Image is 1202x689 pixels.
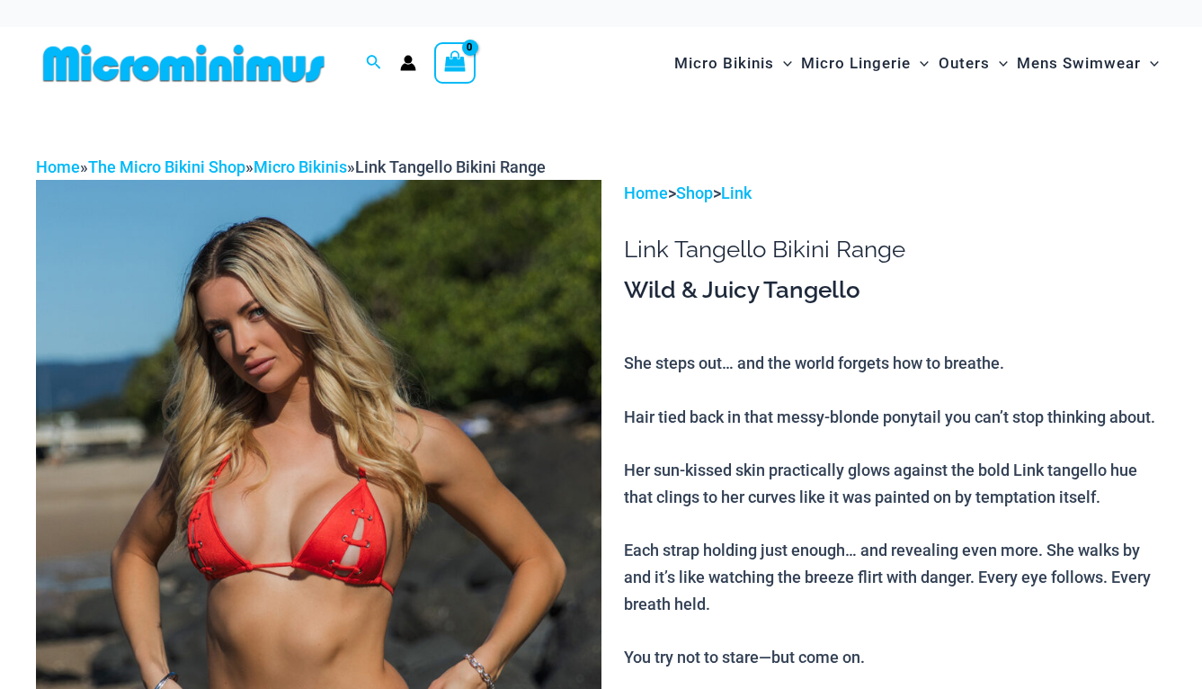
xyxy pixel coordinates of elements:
[934,36,1012,91] a: OutersMenu ToggleMenu Toggle
[1012,36,1163,91] a: Mens SwimwearMenu ToggleMenu Toggle
[676,183,713,202] a: Shop
[355,157,546,176] span: Link Tangello Bikini Range
[624,275,1166,306] h3: Wild & Juicy Tangello
[1017,40,1141,86] span: Mens Swimwear
[624,183,668,202] a: Home
[674,40,774,86] span: Micro Bikinis
[88,157,245,176] a: The Micro Bikini Shop
[1141,40,1159,86] span: Menu Toggle
[254,157,347,176] a: Micro Bikinis
[801,40,911,86] span: Micro Lingerie
[990,40,1008,86] span: Menu Toggle
[911,40,929,86] span: Menu Toggle
[774,40,792,86] span: Menu Toggle
[434,42,476,84] a: View Shopping Cart, empty
[721,183,752,202] a: Link
[36,157,80,176] a: Home
[939,40,990,86] span: Outers
[797,36,933,91] a: Micro LingerieMenu ToggleMenu Toggle
[36,157,546,176] span: » » »
[36,43,332,84] img: MM SHOP LOGO FLAT
[667,33,1166,94] nav: Site Navigation
[624,180,1166,207] p: > >
[400,55,416,71] a: Account icon link
[670,36,797,91] a: Micro BikinisMenu ToggleMenu Toggle
[624,236,1166,264] h1: Link Tangello Bikini Range
[366,52,382,75] a: Search icon link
